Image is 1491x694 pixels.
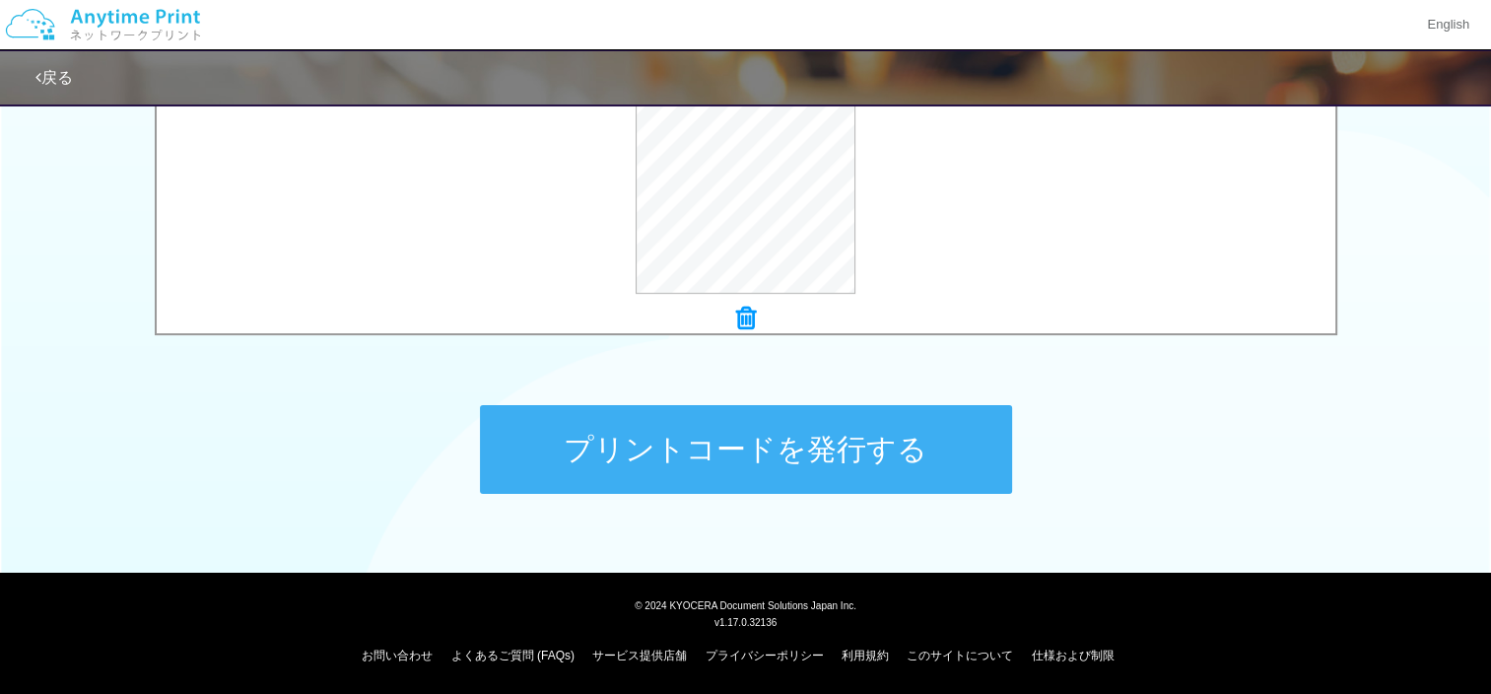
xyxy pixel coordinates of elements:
[480,405,1012,494] button: プリントコードを発行する
[451,649,575,662] a: よくあるご質問 (FAQs)
[706,649,824,662] a: プライバシーポリシー
[35,69,73,86] a: 戻る
[362,649,433,662] a: お問い合わせ
[842,649,889,662] a: 利用規約
[907,649,1013,662] a: このサイトについて
[1032,649,1115,662] a: 仕様および制限
[714,616,777,628] span: v1.17.0.32136
[635,598,856,611] span: © 2024 KYOCERA Document Solutions Japan Inc.
[592,649,687,662] a: サービス提供店舗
